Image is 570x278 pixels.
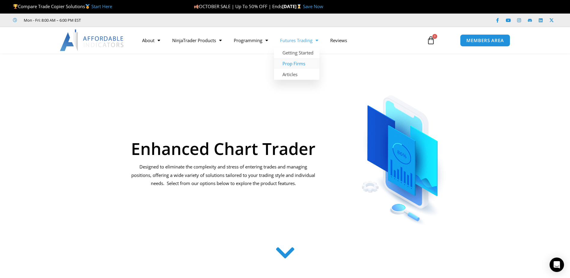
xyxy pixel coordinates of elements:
[274,47,319,80] ul: Futures Trading
[194,4,199,9] img: 🍂
[89,17,179,23] iframe: Customer reviews powered by Trustpilot
[418,32,444,49] a: 0
[91,3,112,9] a: Start Here
[297,4,301,9] img: ⌛
[342,81,465,227] img: ChartTrader | Affordable Indicators – NinjaTrader
[282,3,303,9] strong: [DATE]
[136,33,420,47] nav: Menu
[131,140,316,157] h1: Enhanced Chart Trader
[303,3,323,9] a: Save Now
[13,3,112,9] span: Compare Trade Copier Solutions
[274,47,319,58] a: Getting Started
[60,29,124,51] img: LogoAI | Affordable Indicators – NinjaTrader
[550,258,564,272] div: Open Intercom Messenger
[274,58,319,69] a: Prop Firms
[136,33,166,47] a: About
[166,33,228,47] a: NinjaTrader Products
[274,33,324,47] a: Futures Trading
[460,34,510,47] a: MEMBERS AREA
[432,34,437,39] span: 0
[131,163,316,188] p: Designed to eliminate the complexity and stress of entering trades and managing positions, offeri...
[324,33,353,47] a: Reviews
[274,69,319,80] a: Articles
[85,4,90,9] img: 🥇
[22,17,81,24] span: Mon - Fri: 8:00 AM – 6:00 PM EST
[466,38,504,43] span: MEMBERS AREA
[228,33,274,47] a: Programming
[194,3,282,9] span: OCTOBER SALE | Up To 50% OFF | Ends
[13,4,18,9] img: 🏆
